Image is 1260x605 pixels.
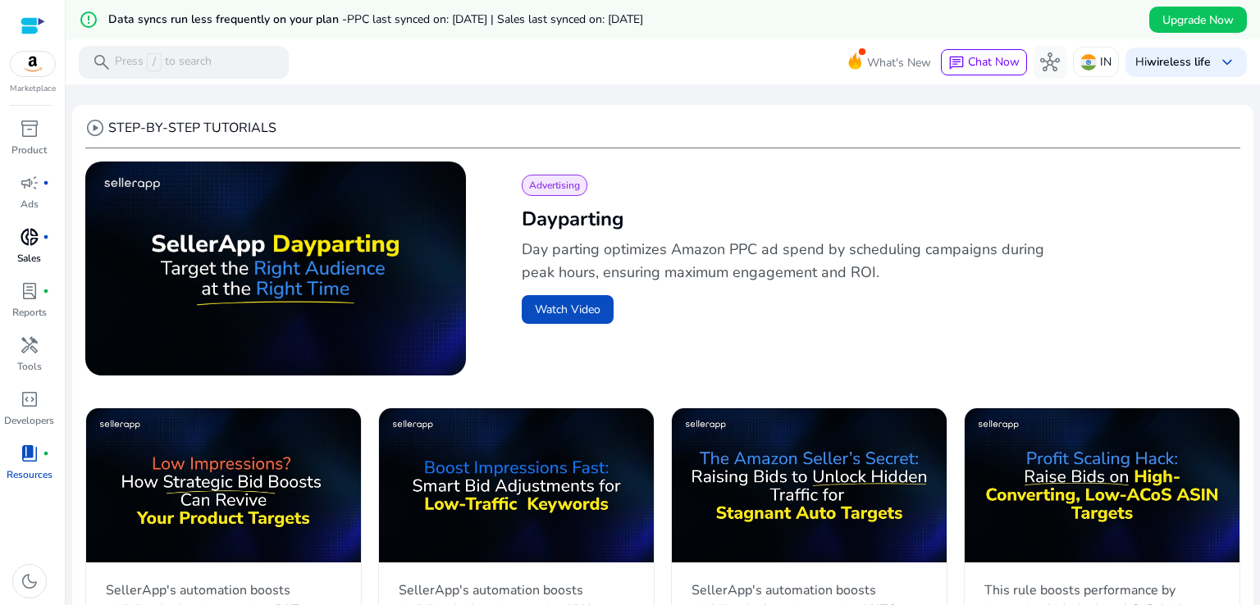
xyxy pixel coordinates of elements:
[948,55,965,71] span: chat
[522,295,614,324] button: Watch Video
[1162,11,1234,29] span: Upgrade Now
[79,10,98,30] mat-icon: error_outline
[20,335,39,355] span: handyman
[85,118,276,138] div: STEP-BY-STEP TUTORIALS
[968,54,1020,70] span: Chat Now
[1034,46,1066,79] button: hub
[43,180,49,186] span: fiber_manual_record
[85,161,466,375] img: maxresdefault.jpg
[379,408,654,562] img: sddefault.jpg
[86,408,361,562] img: sddefault.jpg
[20,571,39,591] span: dark_mode
[11,143,47,157] p: Product
[20,119,39,139] span: inventory_2
[522,206,1214,232] h2: Dayparting
[1100,48,1112,76] p: IN
[1080,54,1097,71] img: in.svg
[20,173,39,193] span: campaign
[43,450,49,457] span: fiber_manual_record
[522,238,1075,284] p: Day parting optimizes Amazon PPC ad spend by scheduling campaigns during peak hours, ensuring max...
[672,408,947,562] img: sddefault.jpg
[108,13,643,27] h5: Data syncs run less frequently on your plan -
[20,444,39,463] span: book_4
[20,227,39,247] span: donut_small
[4,413,54,428] p: Developers
[867,48,931,77] span: What's New
[20,281,39,301] span: lab_profile
[965,408,1239,562] img: sddefault.jpg
[10,83,56,95] p: Marketplace
[17,251,41,266] p: Sales
[1217,52,1237,72] span: keyboard_arrow_down
[115,53,212,71] p: Press to search
[1040,52,1060,72] span: hub
[1149,7,1247,33] button: Upgrade Now
[11,52,55,76] img: amazon.svg
[43,234,49,240] span: fiber_manual_record
[941,49,1027,75] button: chatChat Now
[92,52,112,72] span: search
[17,359,42,374] p: Tools
[529,179,580,192] span: Advertising
[147,53,162,71] span: /
[7,467,52,482] p: Resources
[12,305,47,320] p: Reports
[43,288,49,294] span: fiber_manual_record
[85,118,105,138] span: play_circle
[347,11,643,27] span: PPC last synced on: [DATE] | Sales last synced on: [DATE]
[1147,54,1211,70] b: wireless life
[1135,57,1211,68] p: Hi
[20,389,39,409] span: code_blocks
[21,197,39,212] p: Ads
